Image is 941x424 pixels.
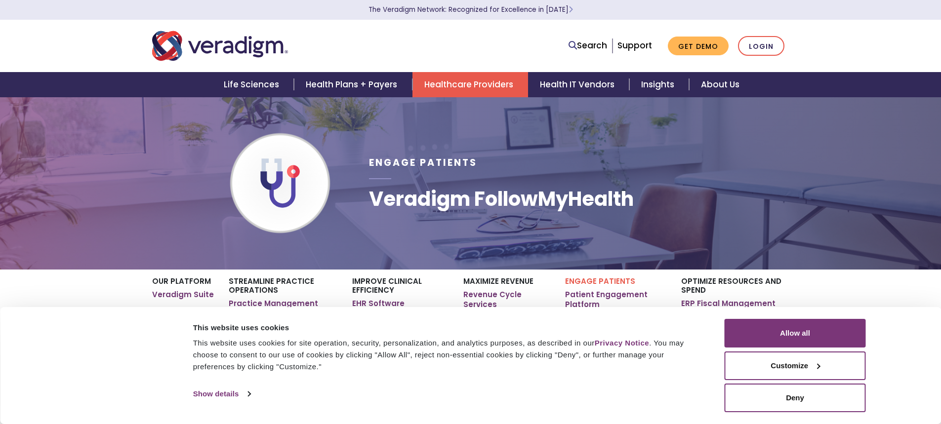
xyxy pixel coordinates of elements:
[528,72,629,97] a: Health IT Vendors
[668,37,729,56] a: Get Demo
[369,187,634,211] h1: Veradigm FollowMyHealth
[725,351,866,380] button: Customize
[725,384,866,412] button: Deny
[369,156,477,169] span: Engage Patients
[352,299,405,308] a: EHR Software
[681,299,776,308] a: ERP Fiscal Management
[617,39,652,51] a: Support
[412,72,528,97] a: Healthcare Providers
[565,290,666,309] a: Patient Engagement Platform
[689,72,751,97] a: About Us
[629,72,689,97] a: Insights
[229,299,318,308] a: Practice Management
[725,319,866,347] button: Allow all
[368,5,573,14] a: The Veradigm Network: Recognized for Excellence in [DATE]Learn More
[595,339,649,347] a: Privacy Notice
[294,72,412,97] a: Health Plans + Payers
[463,290,550,309] a: Revenue Cycle Services
[152,30,288,62] img: Veradigm logo
[738,36,784,56] a: Login
[193,322,702,334] div: This website uses cookies
[152,290,214,300] a: Veradigm Suite
[193,386,250,401] a: Show details
[193,337,702,373] div: This website uses cookies for site operation, security, personalization, and analytics purposes, ...
[569,5,573,14] span: Learn More
[212,72,294,97] a: Life Sciences
[569,39,607,52] a: Search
